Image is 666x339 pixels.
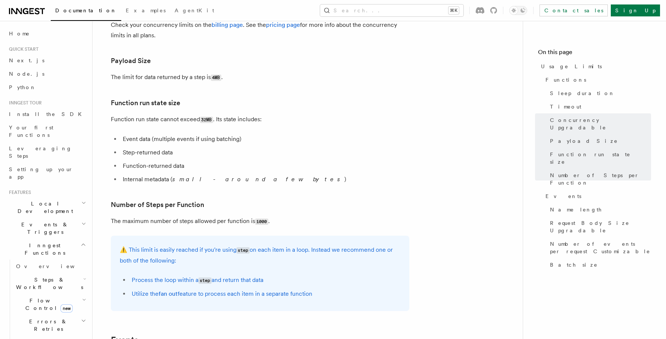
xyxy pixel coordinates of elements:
a: Usage Limits [538,60,651,73]
span: Request Body Size Upgradable [550,219,651,234]
li: Internal metadata ( ) [121,174,409,185]
a: Events [543,189,651,203]
a: Functions [543,73,651,87]
a: Sign Up [611,4,660,16]
span: Your first Functions [9,125,53,138]
span: Leveraging Steps [9,145,72,159]
span: Inngest tour [6,100,42,106]
span: Errors & Retries [13,318,81,333]
a: Number of events per request Customizable [547,237,651,258]
button: Inngest Functions [6,239,88,260]
li: Step-returned data [121,147,409,158]
span: Node.js [9,71,44,77]
span: Steps & Workflows [13,276,83,291]
span: Name length [550,206,602,213]
span: Concurrency Upgradable [550,116,651,131]
a: Setting up your app [6,163,88,183]
p: The maximum number of steps allowed per function is . [111,216,409,227]
a: Home [6,27,88,40]
p: Check your concurrency limits on the . See the for more info about the concurrency limits in all ... [111,20,409,41]
a: Your first Functions [6,121,88,142]
button: Steps & Workflows [13,273,88,294]
button: Local Development [6,197,88,218]
span: Setting up your app [9,166,73,180]
h4: On this page [538,48,651,60]
em: small - around a few bytes [172,176,344,183]
a: Number of Steps per Function [111,200,204,210]
a: Payload Size [111,56,151,66]
a: Timeout [547,100,651,113]
p: The limit for data returned by a step is . [111,72,409,83]
a: Documentation [51,2,121,21]
a: Python [6,81,88,94]
span: Flow Control [13,297,82,312]
a: Batch size [547,258,651,271]
span: Number of Steps per Function [550,172,651,186]
a: Overview [13,260,88,273]
a: Next.js [6,54,88,67]
a: Sleep duration [547,87,651,100]
button: Toggle dark mode [509,6,527,15]
a: Function run state size [111,98,180,108]
span: Batch size [550,261,598,269]
span: Events & Triggers [6,221,81,236]
code: step [237,247,250,254]
a: Name length [547,203,651,216]
span: Functions [545,76,586,84]
a: Payload Size [547,134,651,148]
span: Features [6,189,31,195]
button: Flow Controlnew [13,294,88,315]
p: ⚠️ This limit is easily reached if you're using on each item in a loop. Instead we recommend one ... [120,245,400,266]
kbd: ⌘K [448,7,459,14]
button: Search...⌘K [320,4,463,16]
a: Function run state size [547,148,651,169]
a: Node.js [6,67,88,81]
span: Inngest Functions [6,242,81,257]
span: Sleep duration [550,90,615,97]
a: Leveraging Steps [6,142,88,163]
span: Timeout [550,103,581,110]
button: Events & Triggers [6,218,88,239]
a: pricing page [266,21,300,28]
span: Local Development [6,200,81,215]
span: Examples [126,7,166,13]
a: fan out [159,290,178,297]
span: Python [9,84,36,90]
code: 32MB [200,117,213,123]
span: Number of events per request Customizable [550,240,651,255]
span: Install the SDK [9,111,86,117]
a: Examples [121,2,170,20]
a: billing page [212,21,243,28]
a: Contact sales [540,4,608,16]
code: 4MB [211,75,221,81]
span: Documentation [55,7,117,13]
a: Request Body Size Upgradable [547,216,651,237]
li: Event data (multiple events if using batching) [121,134,409,144]
span: AgentKit [175,7,214,13]
span: Next.js [9,57,44,63]
p: Function run state cannot exceed . Its state includes: [111,114,409,125]
span: Usage Limits [541,63,602,70]
span: Payload Size [550,137,618,145]
span: new [60,304,73,313]
span: Overview [16,263,93,269]
span: Home [9,30,30,37]
a: Number of Steps per Function [547,169,651,189]
code: step [198,277,212,284]
button: Errors & Retries [13,315,88,336]
li: Utilize the feature to process each item in a separate function [129,289,400,299]
span: Events [545,192,581,200]
li: Function-returned data [121,161,409,171]
span: Quick start [6,46,38,52]
a: Install the SDK [6,107,88,121]
span: Function run state size [550,151,651,166]
li: Process the loop within a and return that data [129,275,400,286]
code: 1000 [255,219,268,225]
a: Concurrency Upgradable [547,113,651,134]
a: AgentKit [170,2,219,20]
